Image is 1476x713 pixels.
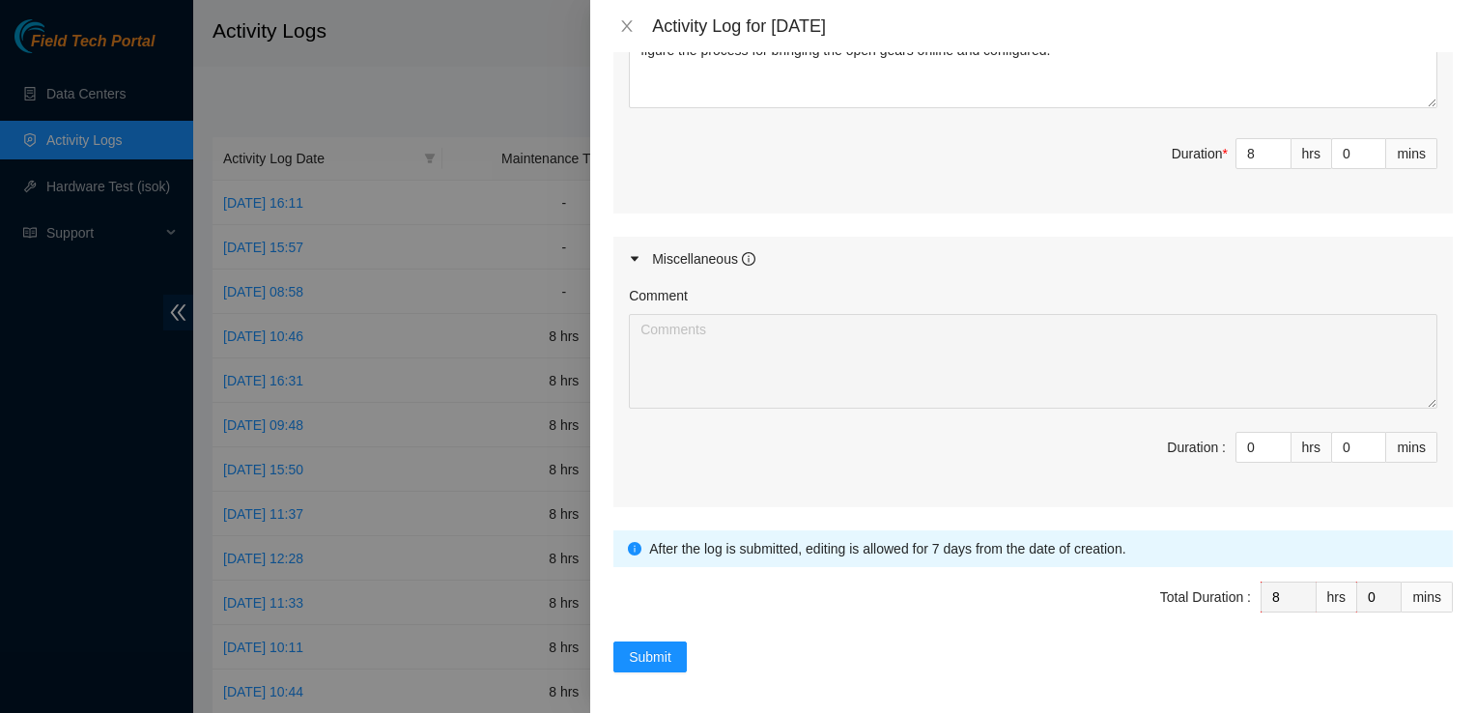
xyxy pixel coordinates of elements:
button: Close [613,17,640,36]
div: hrs [1291,432,1332,463]
button: Submit [613,642,687,672]
label: Comment [629,285,688,306]
span: info-circle [742,252,755,266]
div: Duration [1172,143,1228,164]
textarea: Comment [629,14,1437,108]
div: Miscellaneous info-circle [613,237,1453,281]
div: hrs [1291,138,1332,169]
div: Duration : [1167,437,1226,458]
div: mins [1386,432,1437,463]
div: hrs [1317,582,1357,613]
div: After the log is submitted, editing is allowed for 7 days from the date of creation. [649,538,1438,559]
span: Submit [629,646,671,668]
textarea: Comment [629,314,1437,409]
span: caret-right [629,253,640,265]
span: close [619,18,635,34]
div: mins [1386,138,1437,169]
div: mins [1402,582,1453,613]
div: Total Duration : [1160,586,1251,608]
div: Miscellaneous [652,248,755,270]
div: Activity Log for [DATE] [652,15,1453,37]
span: info-circle [628,542,641,556]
